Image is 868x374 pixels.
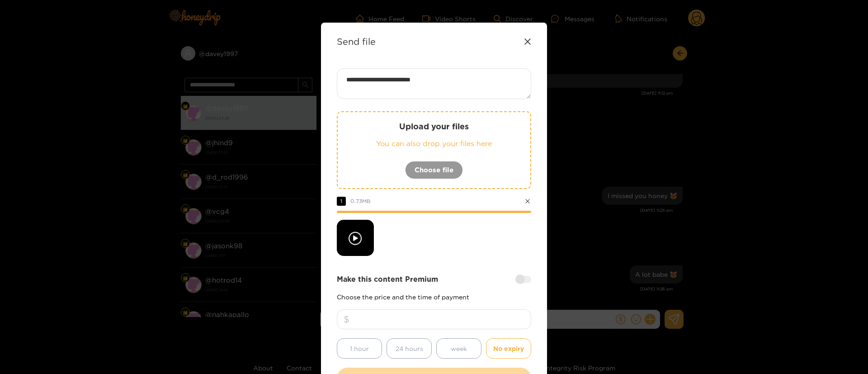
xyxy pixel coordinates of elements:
span: 0.73 MB [350,198,371,204]
p: You can also drop your files here [356,138,512,149]
span: 1 hour [350,343,369,354]
button: No expiry [486,338,531,359]
button: 24 hours [387,338,432,359]
span: 1 [337,197,346,206]
strong: Send file [337,36,376,47]
strong: Make this content Premium [337,274,438,284]
span: No expiry [493,343,524,354]
span: 24 hours [396,343,423,354]
span: week [451,343,467,354]
p: Choose the price and the time of payment [337,294,531,300]
button: week [436,338,481,359]
p: Upload your files [356,121,512,132]
button: 1 hour [337,338,382,359]
button: Choose file [405,161,463,179]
